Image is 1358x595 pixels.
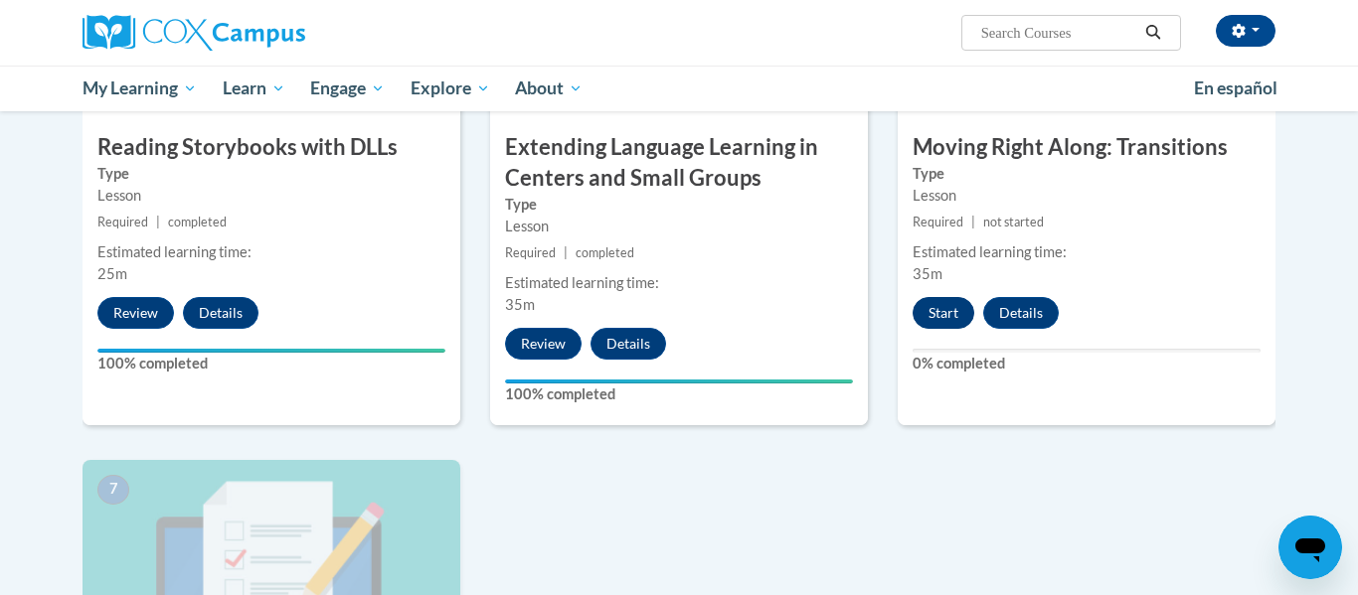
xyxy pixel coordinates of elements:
label: 0% completed [913,353,1261,374]
a: Explore [398,66,503,111]
div: Estimated learning time: [505,272,853,294]
span: Required [913,215,963,229]
div: Your progress [505,379,853,383]
h3: Reading Storybooks with DLLs [83,132,460,163]
span: | [971,215,975,229]
label: Type [97,163,445,185]
input: Search Courses [979,21,1138,45]
span: Engage [310,76,385,100]
label: 100% completed [97,353,445,374]
label: Type [505,194,853,216]
span: Learn [223,76,285,100]
a: Engage [297,66,398,111]
span: 35m [505,296,535,313]
button: Search [1138,21,1168,45]
a: My Learning [70,66,210,111]
span: Explore [411,76,490,100]
a: About [503,66,596,111]
button: Review [505,328,582,360]
button: Details [983,297,1059,329]
span: Required [505,245,556,260]
button: Review [97,297,174,329]
div: Lesson [913,185,1261,207]
span: | [156,215,160,229]
button: Start [913,297,974,329]
a: Learn [210,66,298,111]
span: 7 [97,475,129,505]
div: Lesson [505,216,853,237]
div: Lesson [97,185,445,207]
div: Your progress [97,349,445,353]
span: completed [168,215,227,229]
div: Main menu [53,66,1305,111]
button: Details [183,297,258,329]
h3: Extending Language Learning in Centers and Small Groups [490,132,868,194]
span: En español [1194,77,1277,98]
span: completed [576,245,634,260]
span: Required [97,215,148,229]
span: My Learning [83,76,197,100]
span: About [515,76,583,100]
img: Cox Campus [83,15,305,51]
h3: Moving Right Along: Transitions [898,132,1275,163]
span: 25m [97,265,127,282]
a: En español [1181,68,1290,109]
a: Cox Campus [83,15,460,51]
button: Details [591,328,666,360]
iframe: Button to launch messaging window [1278,516,1342,579]
span: not started [983,215,1044,229]
span: | [564,245,568,260]
div: Estimated learning time: [97,241,445,263]
span: 35m [913,265,942,282]
label: Type [913,163,1261,185]
button: Account Settings [1216,15,1275,47]
div: Estimated learning time: [913,241,1261,263]
label: 100% completed [505,383,853,405]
